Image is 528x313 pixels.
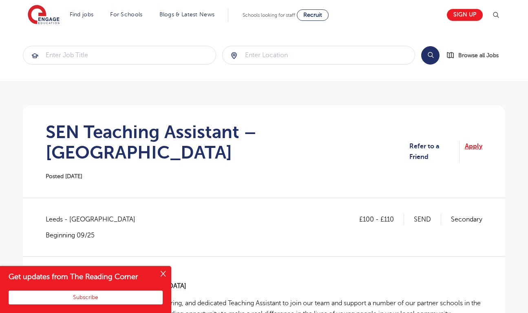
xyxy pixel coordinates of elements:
div: Submit [222,46,415,65]
span: Leeds - [GEOGRAPHIC_DATA] [46,214,144,225]
p: £100 - £110 [359,214,404,225]
span: Browse all Jobs [458,51,499,60]
a: Refer to a Friend [409,141,460,163]
a: Find jobs [70,11,94,18]
a: Sign up [447,9,483,21]
p: SEND [414,214,441,225]
input: Submit [223,46,415,64]
button: Close [155,266,171,282]
img: Engage Education [28,5,60,25]
p: Beginning 09/25 [46,231,144,240]
h4: Get updates from The Reading Corner [9,272,154,282]
p: Secondary [451,214,482,225]
a: Blogs & Latest News [159,11,215,18]
h1: SEN Teaching Assistant – [GEOGRAPHIC_DATA] [46,122,409,163]
button: Search [421,46,440,65]
a: Browse all Jobs [446,51,505,60]
a: Apply [465,141,482,163]
input: Submit [23,46,216,64]
a: Recruit [297,9,329,21]
span: Recruit [303,12,322,18]
button: Subscribe [9,291,163,304]
a: For Schools [110,11,142,18]
span: Posted [DATE] [46,173,82,179]
span: Schools looking for staff [243,12,295,18]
